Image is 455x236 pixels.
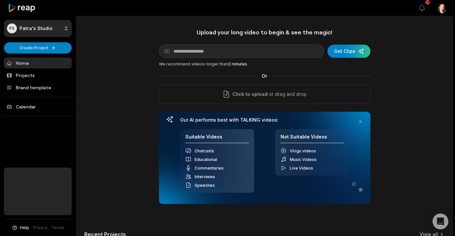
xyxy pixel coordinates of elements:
[195,166,224,171] span: Commentaries
[12,225,29,231] button: Help
[4,70,72,81] a: Projects
[195,174,215,179] span: Interviews
[159,28,370,36] h1: Upload your long video to begin & see the magic!
[433,214,448,229] div: Open Intercom Messenger
[185,134,249,143] h4: Suitable Videos
[290,157,317,162] span: Music Videos
[4,101,72,112] a: Calendar
[268,90,307,98] p: or drag and drop
[20,225,29,231] span: Help
[232,90,268,98] span: Click to upload
[159,61,370,67] div: We recommend videos longer than .
[4,82,72,93] a: Brand template
[290,166,313,171] span: Live Videos
[327,45,370,58] button: Get Clips
[52,225,64,231] a: Terms
[228,61,247,66] span: 2 minutes
[195,183,215,188] span: Speeches
[7,23,17,33] div: PS
[281,134,344,143] h4: Not Suitable Videos
[33,225,48,231] a: Privacy
[4,58,72,68] a: Home
[19,25,53,31] p: Patra's Studio
[195,157,217,162] span: Educational
[180,117,349,123] h3: Our AI performs best with TALKING videos:
[290,148,316,153] span: Vlogs videos
[195,148,214,153] span: Chatcasts
[4,42,72,54] button: Create Project
[256,72,273,79] span: Or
